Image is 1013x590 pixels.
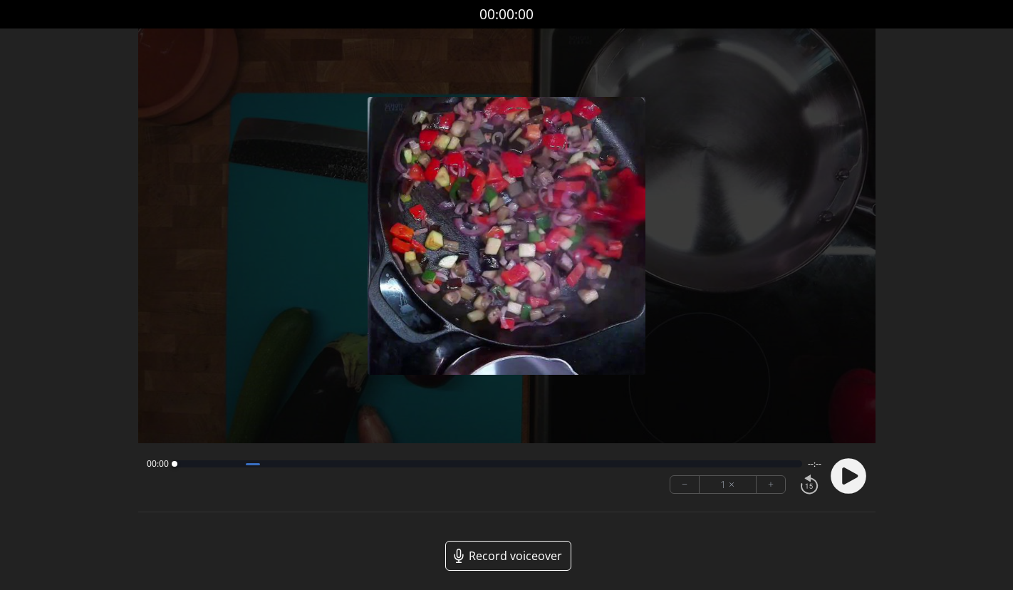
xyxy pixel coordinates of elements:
img: Poster Image [368,97,645,375]
span: --:-- [808,458,821,470]
span: 00:00 [147,458,169,470]
a: Record voiceover [445,541,571,571]
div: 1 × [700,476,757,493]
button: + [757,476,785,493]
a: 00:00:00 [479,4,534,25]
button: − [670,476,700,493]
span: Record voiceover [469,547,562,564]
